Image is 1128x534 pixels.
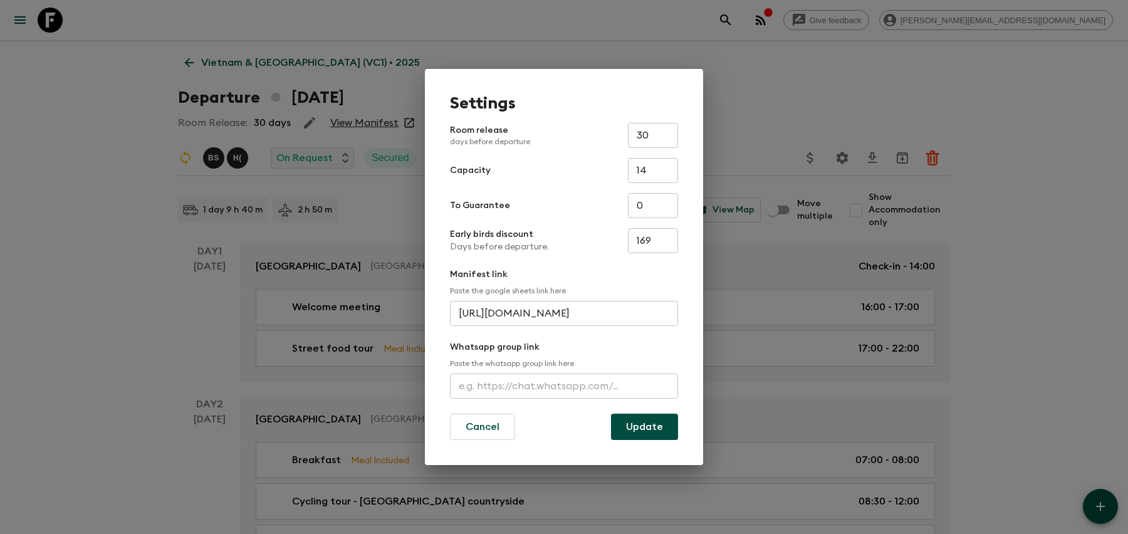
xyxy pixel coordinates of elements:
[450,359,678,369] p: Paste the whatsapp group link here
[450,124,530,147] p: Room release
[450,228,549,241] p: Early birds discount
[628,158,678,183] input: e.g. 14
[450,301,678,326] input: e.g. https://docs.google.com/spreadsheets/d/1P7Zz9v8J0vXy1Q/edit#gid=0
[450,164,491,177] p: Capacity
[450,341,678,353] p: Whatsapp group link
[450,414,515,440] button: Cancel
[450,286,678,296] p: Paste the google sheets link here
[450,94,678,113] h1: Settings
[628,193,678,218] input: e.g. 4
[628,228,678,253] input: e.g. 180
[450,241,549,253] p: Days before departure.
[450,268,678,281] p: Manifest link
[450,374,678,399] input: e.g. https://chat.whatsapp.com/...
[450,137,530,147] p: days before departure
[628,123,678,148] input: e.g. 30
[611,414,678,440] button: Update
[450,199,510,212] p: To Guarantee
